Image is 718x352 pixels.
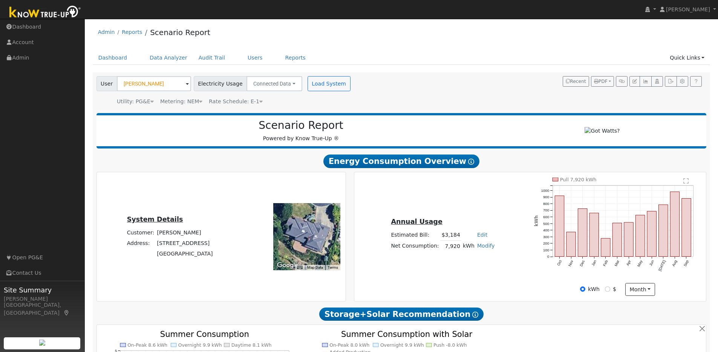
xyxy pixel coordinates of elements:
[591,76,614,87] button: PDF
[126,227,156,238] td: Customer:
[390,230,440,241] td: Estimated Bill:
[690,76,702,87] a: Help Link
[594,79,608,84] span: PDF
[626,259,632,266] text: Apr
[127,343,167,348] text: On-Peak 8.6 kWh
[307,265,323,270] button: Map Data
[156,238,214,248] td: [STREET_ADDRESS]
[601,238,610,256] rect: onclick=""
[98,29,115,35] a: Admin
[96,76,117,91] span: User
[93,51,133,65] a: Dashboard
[543,228,550,232] text: 400
[440,240,461,251] td: 7,920
[612,223,622,257] rect: onclick=""
[649,259,655,266] text: Jun
[104,119,498,132] h2: Scenario Report
[580,286,585,292] input: kWh
[390,240,440,251] td: Net Consumption:
[543,208,550,212] text: 700
[440,230,461,241] td: $3,184
[670,192,679,257] rect: onclick=""
[160,329,249,339] text: Summer Consumption
[560,177,597,182] text: Pull 7,920 kWh
[117,76,191,91] input: Select a User
[127,216,183,223] u: System Details
[117,98,154,106] div: Utility: PG&E
[591,259,597,266] text: Jan
[578,209,587,257] rect: onclick=""
[651,76,663,87] button: Login As
[275,260,300,270] img: Google
[156,249,214,259] td: [GEOGRAPHIC_DATA]
[543,215,550,219] text: 600
[126,238,156,248] td: Address:
[683,259,690,267] text: Sep
[625,283,655,296] button: month
[637,259,643,268] text: May
[328,265,338,269] a: Terms (opens in new tab)
[543,241,550,245] text: 200
[568,259,574,267] text: Nov
[178,343,222,348] text: Overnight 9.9 kWh
[589,213,599,256] rect: onclick=""
[242,51,268,65] a: Users
[534,216,539,227] text: kWh
[193,51,231,65] a: Audit Trail
[433,343,467,348] text: Push -8.0 kWh
[555,196,564,256] rect: onclick=""
[477,232,487,238] a: Edit
[677,76,688,87] button: Settings
[566,232,576,257] rect: onclick=""
[556,259,563,266] text: Oct
[156,227,214,238] td: [PERSON_NAME]
[472,312,478,318] i: Show Help
[477,243,495,249] a: Modify
[640,76,651,87] button: Multi-Series Graph
[122,29,142,35] a: Reports
[665,76,677,87] button: Export Interval Data
[543,195,550,199] text: 900
[588,285,600,293] label: kWh
[629,76,640,87] button: Edit User
[602,259,609,267] text: Feb
[579,259,585,267] text: Dec
[4,301,81,317] div: [GEOGRAPHIC_DATA], [GEOGRAPHIC_DATA]
[614,259,620,267] text: Mar
[209,98,263,104] span: Alias: HE1
[391,218,442,225] u: Annual Usage
[194,76,247,91] span: Electricity Usage
[563,76,589,87] button: Recent
[246,76,302,91] button: Connected Data
[275,260,300,270] a: Open this area in Google Maps (opens a new window)
[664,51,710,65] a: Quick Links
[468,159,474,165] i: Show Help
[541,188,550,193] text: 1000
[658,259,666,272] text: [DATE]
[308,76,351,91] button: Load System
[683,178,689,184] text: 
[144,51,193,65] a: Data Analyzer
[671,259,678,267] text: Aug
[616,76,628,87] button: Generate Report Link
[682,199,691,257] rect: onclick=""
[543,235,550,239] text: 300
[39,340,45,346] img: retrieve
[63,310,70,316] a: Map
[323,155,479,168] span: Energy Consumption Overview
[585,127,620,135] img: Got Watts?
[613,285,616,293] label: $
[543,222,550,226] text: 500
[4,295,81,303] div: [PERSON_NAME]
[160,98,202,106] div: Metering: NEM
[659,205,668,256] rect: onclick=""
[4,285,81,295] span: Site Summary
[231,343,272,348] text: Daytime 8.1 kWh
[636,215,645,257] rect: onclick=""
[461,240,476,251] td: kWh
[280,51,311,65] a: Reports
[297,265,302,270] button: Keyboard shortcuts
[543,248,550,252] text: 100
[605,286,610,292] input: $
[329,343,369,348] text: On-Peak 8.0 kWh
